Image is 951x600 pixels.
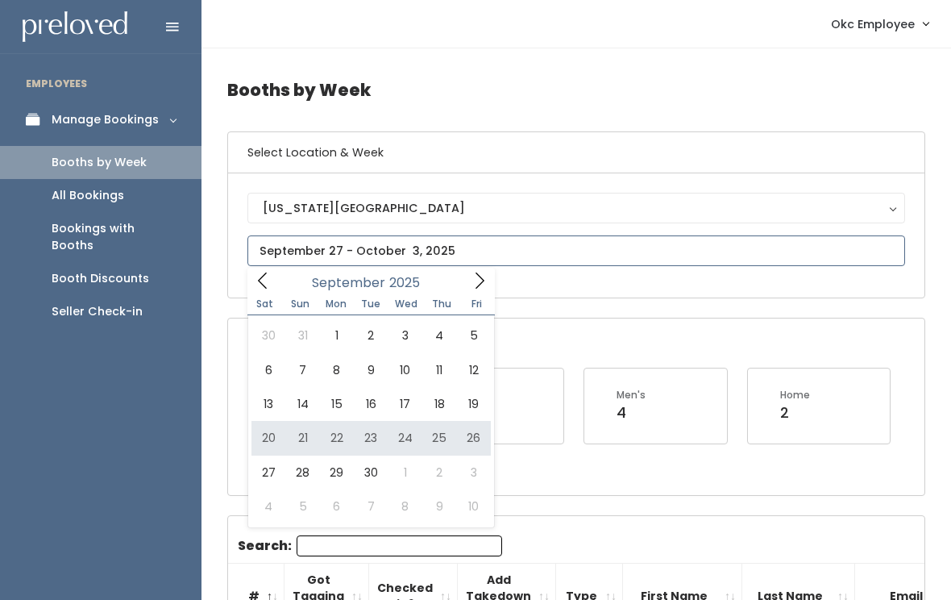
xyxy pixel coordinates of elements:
span: September 26, 2025 [456,421,490,455]
div: 4 [617,402,646,423]
span: October 7, 2025 [354,490,388,523]
span: October 10, 2025 [456,490,490,523]
span: September 25, 2025 [422,421,456,455]
span: Fri [459,299,495,309]
span: August 30, 2025 [251,319,285,352]
span: October 6, 2025 [320,490,354,523]
input: September 27 - October 3, 2025 [247,235,905,266]
span: Okc Employee [831,15,915,33]
span: October 3, 2025 [456,456,490,490]
a: Okc Employee [815,6,945,41]
span: August 31, 2025 [285,319,319,352]
span: September 29, 2025 [320,456,354,490]
input: Search: [297,535,502,556]
span: September 10, 2025 [388,353,422,387]
div: [US_STATE][GEOGRAPHIC_DATA] [263,199,890,217]
div: Manage Bookings [52,111,159,128]
span: September [312,277,385,290]
span: September 5, 2025 [456,319,490,352]
h6: Select Location & Week [228,132,924,173]
span: September 13, 2025 [251,387,285,421]
span: September 11, 2025 [422,353,456,387]
span: September 7, 2025 [285,353,319,387]
span: September 18, 2025 [422,387,456,421]
div: Bookings with Booths [52,220,176,254]
span: October 5, 2025 [285,490,319,523]
span: October 1, 2025 [388,456,422,490]
span: September 16, 2025 [354,387,388,421]
div: Seller Check-in [52,303,143,320]
span: September 27, 2025 [251,456,285,490]
span: Tue [353,299,388,309]
span: September 4, 2025 [422,319,456,352]
span: September 23, 2025 [354,421,388,455]
span: September 6, 2025 [251,353,285,387]
span: Sat [247,299,283,309]
span: October 4, 2025 [251,490,285,523]
span: Mon [318,299,354,309]
span: September 14, 2025 [285,387,319,421]
span: Wed [388,299,424,309]
div: 2 [780,402,810,423]
span: September 12, 2025 [456,353,490,387]
span: September 30, 2025 [354,456,388,490]
span: September 15, 2025 [320,387,354,421]
span: September 2, 2025 [354,319,388,352]
h4: Booths by Week [227,68,925,112]
span: September 28, 2025 [285,456,319,490]
span: Thu [424,299,459,309]
label: Search: [238,535,502,556]
span: September 20, 2025 [251,421,285,455]
span: October 9, 2025 [422,490,456,523]
input: Year [385,273,434,293]
span: September 1, 2025 [320,319,354,352]
img: preloved logo [23,11,127,43]
span: October 8, 2025 [388,490,422,523]
span: Sun [283,299,318,309]
span: September 8, 2025 [320,353,354,387]
span: September 9, 2025 [354,353,388,387]
div: Booths by Week [52,154,147,171]
span: September 24, 2025 [388,421,422,455]
span: September 3, 2025 [388,319,422,352]
span: September 21, 2025 [285,421,319,455]
div: Home [780,388,810,402]
span: September 22, 2025 [320,421,354,455]
span: September 19, 2025 [456,387,490,421]
span: October 2, 2025 [422,456,456,490]
div: Booth Discounts [52,270,149,287]
span: September 17, 2025 [388,387,422,421]
div: Men's [617,388,646,402]
button: [US_STATE][GEOGRAPHIC_DATA] [247,193,905,223]
div: All Bookings [52,187,124,204]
